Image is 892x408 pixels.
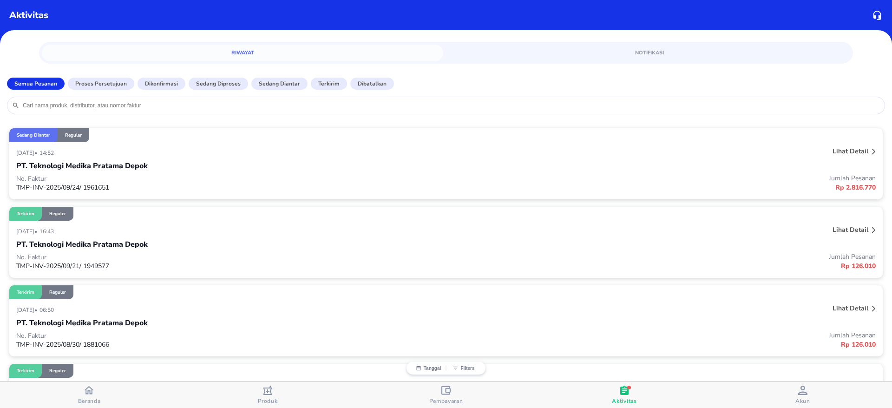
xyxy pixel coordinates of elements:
p: Proses Persetujuan [75,79,127,88]
button: Sedang diantar [251,78,308,90]
p: Rp 126.010 [446,261,876,271]
p: No. Faktur [16,253,446,262]
button: Dikonfirmasi [138,78,185,90]
span: Beranda [78,397,101,405]
p: Reguler [49,211,66,217]
div: simple tabs [39,42,853,61]
p: Reguler [49,289,66,296]
button: Dibatalkan [350,78,394,90]
p: PT. Teknologi Medika Pratama Depok [16,317,148,329]
span: Riwayat [47,48,438,57]
p: Rp 126.010 [446,340,876,349]
p: 16:43 [39,228,56,235]
p: Semua Pesanan [14,79,57,88]
p: Aktivitas [9,8,48,22]
a: Riwayat [42,45,443,61]
p: [DATE] • [16,306,39,314]
span: Pembayaran [429,397,463,405]
p: 06:50 [39,306,56,314]
p: TMP-INV-2025/08/30/ 1881066 [16,340,446,349]
p: PT. Teknologi Medika Pratama Depok [16,160,148,171]
p: [DATE] • [16,149,39,157]
p: No. Faktur [16,174,446,183]
button: Aktivitas [535,382,714,408]
button: Filters [446,365,481,371]
p: Jumlah Pesanan [446,331,876,340]
p: Terkirim [318,79,340,88]
button: Proses Persetujuan [68,78,134,90]
input: Cari nama produk, distributor, atau nomor faktur [22,102,880,109]
p: Sedang diproses [196,79,241,88]
p: Terkirim [17,211,34,217]
button: Sedang diproses [189,78,248,90]
span: Produk [258,397,278,405]
button: Terkirim [311,78,347,90]
span: Aktivitas [612,397,636,405]
button: Produk [178,382,357,408]
p: TMP-INV-2025/09/21/ 1949577 [16,262,446,270]
span: Akun [795,397,810,405]
p: Lihat detail [833,147,868,156]
button: Tanggal [411,365,446,371]
p: No. Faktur [16,331,446,340]
p: Dibatalkan [358,79,387,88]
p: 14:52 [39,149,56,157]
p: Lihat detail [833,225,868,234]
p: Reguler [65,132,82,138]
p: Jumlah Pesanan [446,174,876,183]
button: Semua Pesanan [7,78,65,90]
p: Sedang diantar [259,79,300,88]
p: PT. Teknologi Medika Pratama Depok [16,239,148,250]
p: Rp 2.816.770 [446,183,876,192]
a: Notifikasi [449,45,850,61]
button: Pembayaran [357,382,535,408]
p: [DATE] • [16,228,39,235]
p: TMP-INV-2025/09/24/ 1961651 [16,183,446,192]
p: Sedang diantar [17,132,50,138]
p: Lihat detail [833,304,868,313]
button: Akun [714,382,892,408]
p: Terkirim [17,289,34,296]
p: Jumlah Pesanan [446,252,876,261]
span: Notifikasi [454,48,845,57]
p: Dikonfirmasi [145,79,178,88]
